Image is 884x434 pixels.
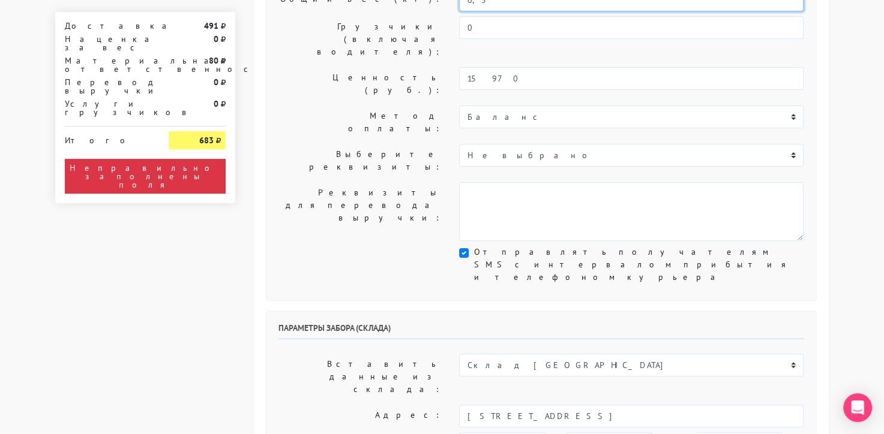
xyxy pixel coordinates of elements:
[199,135,213,146] strong: 683
[213,98,218,109] strong: 0
[56,78,160,95] div: Перевод выручки
[269,182,451,241] label: Реквизиты для перевода выручки:
[56,22,160,30] div: Доставка
[269,144,451,177] label: Выберите реквизиты:
[269,16,451,62] label: Грузчики (включая водителя):
[213,34,218,44] strong: 0
[203,20,218,31] strong: 491
[56,56,160,73] div: Материальная ответственность
[843,393,872,422] div: Open Intercom Messenger
[65,131,151,144] div: Итого
[56,35,160,52] div: Наценка за вес
[213,77,218,88] strong: 0
[474,246,804,284] label: Отправлять получателям SMS с интервалом прибытия и телефоном курьера
[269,106,451,139] label: Метод оплаты:
[56,100,160,116] div: Услуги грузчиков
[269,405,451,427] label: Адрес:
[269,354,451,400] label: Вставить данные из склада:
[208,55,218,66] strong: 80
[278,323,804,339] h6: Параметры забора (склада)
[269,67,451,101] label: Ценность (руб.):
[65,159,226,194] div: Неправильно заполнены поля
